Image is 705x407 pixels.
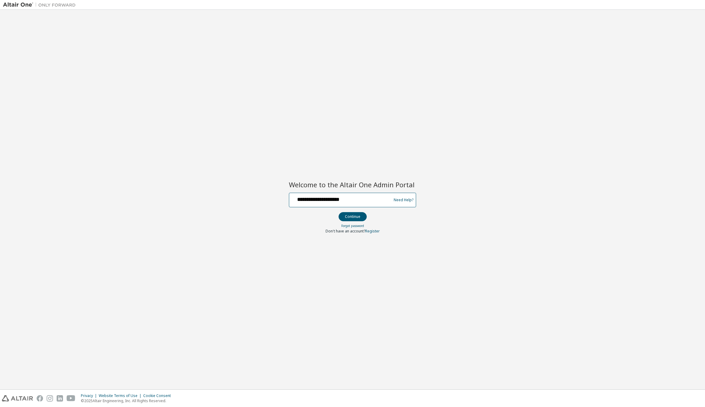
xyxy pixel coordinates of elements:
img: youtube.svg [67,395,75,402]
span: Don't have an account? [326,229,365,234]
img: instagram.svg [47,395,53,402]
img: linkedin.svg [57,395,63,402]
div: Cookie Consent [143,393,174,398]
div: Website Terms of Use [99,393,143,398]
img: altair_logo.svg [2,395,33,402]
button: Continue [339,212,367,221]
img: facebook.svg [37,395,43,402]
a: Forgot password [341,224,364,228]
img: Altair One [3,2,79,8]
div: Privacy [81,393,99,398]
h2: Welcome to the Altair One Admin Portal [289,180,416,189]
p: © 2025 Altair Engineering, Inc. All Rights Reserved. [81,398,174,403]
a: Register [365,229,380,234]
